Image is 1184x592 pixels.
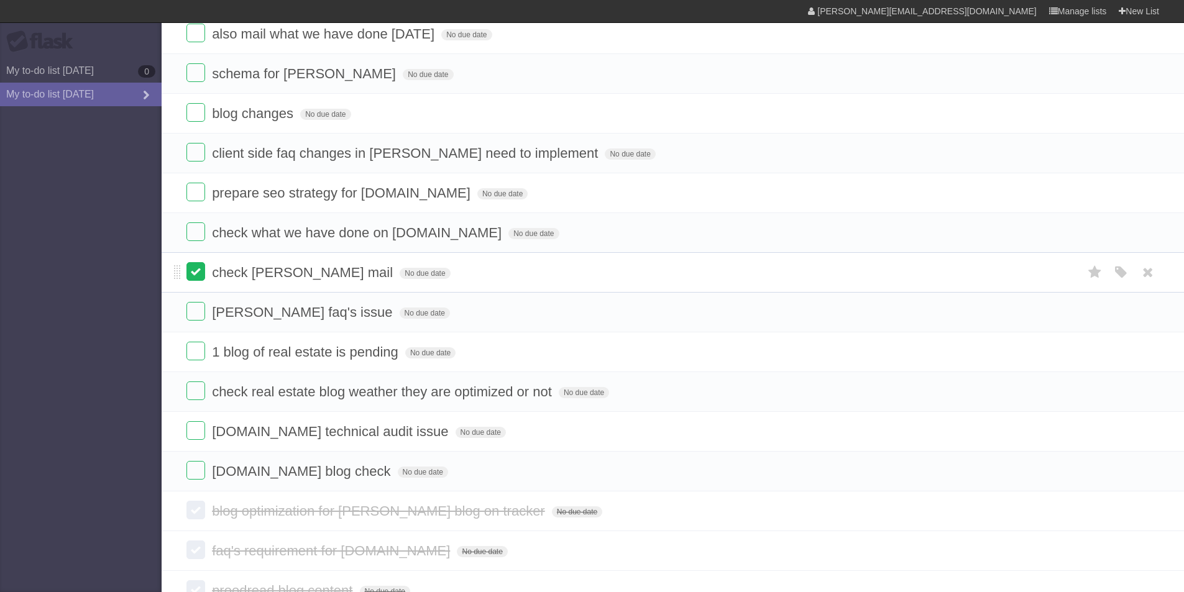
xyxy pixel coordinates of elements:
span: No due date [300,109,351,120]
span: No due date [457,546,507,557]
label: Done [186,63,205,82]
div: Flask [6,30,81,53]
span: No due date [441,29,492,40]
label: Done [186,143,205,162]
span: No due date [403,69,453,80]
label: Done [186,501,205,519]
span: No due date [400,307,450,319]
span: [DOMAIN_NAME] blog check [212,463,393,479]
span: No due date [398,467,448,478]
label: Done [186,540,205,559]
span: No due date [605,148,655,160]
label: Done [186,103,205,122]
span: [DOMAIN_NAME] technical audit issue [212,424,451,439]
label: Done [186,421,205,440]
b: 0 [138,65,155,78]
span: check [PERSON_NAME] mail [212,265,396,280]
span: schema for [PERSON_NAME] [212,66,399,81]
span: No due date [456,427,506,438]
label: Done [186,183,205,201]
label: Done [186,381,205,400]
span: No due date [552,506,602,517]
label: Done [186,262,205,281]
span: check real estate blog weather they are optimized or not [212,384,555,399]
span: blog changes [212,106,296,121]
span: prepare seo strategy for [DOMAIN_NAME] [212,185,474,201]
span: blog optimization for [PERSON_NAME] blog on tracker [212,503,548,519]
label: Star task [1083,262,1107,283]
label: Done [186,222,205,241]
label: Done [186,302,205,321]
span: client side faq changes in [PERSON_NAME] need to implement [212,145,601,161]
label: Done [186,461,205,480]
span: also mail what we have done [DATE] [212,26,438,42]
span: No due date [508,228,559,239]
span: No due date [477,188,528,199]
label: Done [186,342,205,360]
span: No due date [559,387,609,398]
span: No due date [405,347,456,358]
label: Done [186,24,205,42]
span: [PERSON_NAME] faq's issue [212,304,395,320]
span: check what we have done on [DOMAIN_NAME] [212,225,505,240]
span: No due date [400,268,450,279]
span: 1 blog of real estate is pending [212,344,402,360]
span: faq's requirement for [DOMAIN_NAME] [212,543,453,558]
